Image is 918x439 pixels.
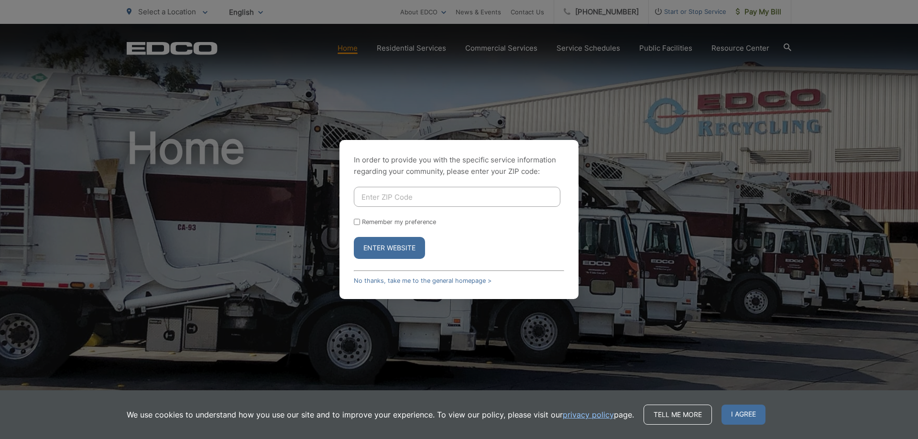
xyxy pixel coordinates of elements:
[721,405,765,425] span: I agree
[354,277,492,284] a: No thanks, take me to the general homepage >
[362,218,436,225] label: Remember my preference
[354,154,564,177] p: In order to provide you with the specific service information regarding your community, please en...
[563,409,614,420] a: privacy policy
[354,237,425,259] button: Enter Website
[354,187,560,207] input: Enter ZIP Code
[644,405,712,425] a: Tell me more
[127,409,634,420] p: We use cookies to understand how you use our site and to improve your experience. To view our pol...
